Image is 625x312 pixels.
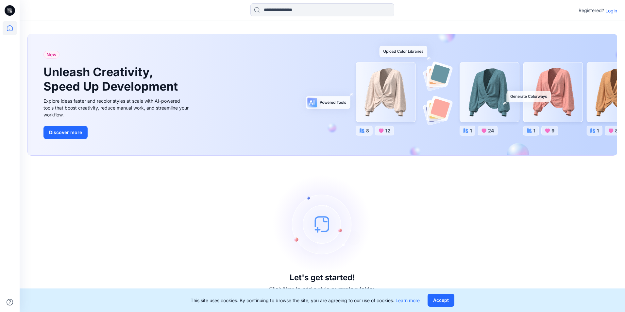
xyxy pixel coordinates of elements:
span: New [46,51,57,59]
p: This site uses cookies. By continuing to browse the site, you are agreeing to our use of cookies. [191,297,420,304]
img: empty-state-image.svg [273,175,371,273]
a: Discover more [43,126,191,139]
p: Registered? [579,7,604,14]
h3: Let's get started! [290,273,355,282]
h1: Unleash Creativity, Speed Up Development [43,65,181,93]
a: Learn more [396,298,420,303]
div: Explore ideas faster and recolor styles at scale with AI-powered tools that boost creativity, red... [43,97,191,118]
p: Login [605,7,617,14]
button: Discover more [43,126,88,139]
button: Accept [428,294,454,307]
p: Click New to add a style or create a folder. [269,285,376,293]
